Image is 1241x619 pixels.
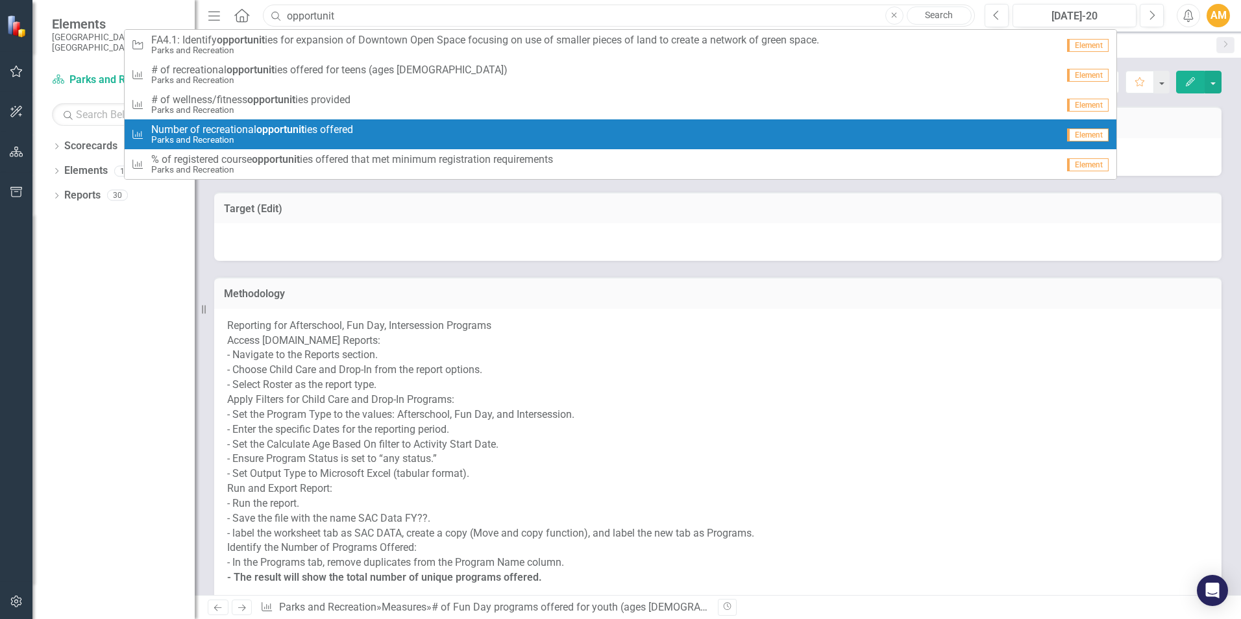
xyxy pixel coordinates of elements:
[252,153,300,165] strong: opportunit
[52,32,182,53] small: [GEOGRAPHIC_DATA], [GEOGRAPHIC_DATA]
[1067,99,1109,112] span: Element
[224,203,1212,215] h3: Target (Edit)
[1017,8,1132,24] div: [DATE]-20
[151,154,553,165] span: % of registered course ies offered that met minimum registration requirements
[64,164,108,178] a: Elements
[263,5,975,27] input: Search ClearPoint...
[907,6,972,25] a: Search
[151,135,353,145] small: Parks and Recreation
[432,601,759,613] div: # of Fun Day programs offered for youth (ages [DEMOGRAPHIC_DATA])
[1197,575,1228,606] div: Open Intercom Messenger
[64,188,101,203] a: Reports
[227,64,275,76] strong: opportunit
[107,190,128,201] div: 30
[1067,39,1109,52] span: Element
[151,105,350,115] small: Parks and Recreation
[260,600,708,615] div: » »
[151,94,350,106] span: # of wellness/fitness ies provided
[125,119,1116,149] a: Number of recreationalopportunities offeredParks and RecreationElement
[6,14,30,38] img: ClearPoint Strategy
[125,30,1116,60] a: FA4.1: Identifyopportunities for expansion of Downtown Open Space focusing on use of smaller piec...
[114,165,140,176] div: 106
[52,16,182,32] span: Elements
[279,601,376,613] a: Parks and Recreation
[1067,128,1109,141] span: Element
[227,571,542,583] strong: - The result will show the total number of unique programs offered.
[151,165,553,175] small: Parks and Recreation
[125,149,1116,179] a: % of registered courseopportunities offered that met minimum registration requirementsParks and R...
[1013,4,1137,27] button: [DATE]-20
[52,73,182,88] a: Parks and Recreation
[256,123,304,136] strong: opportunit
[224,288,1212,300] h3: Methodology
[64,139,117,154] a: Scorecards
[151,64,508,76] span: # of recreational ies offered for teens (ages [DEMOGRAPHIC_DATA])
[125,60,1116,90] a: # of recreationalopportunities offered for teens (ages [DEMOGRAPHIC_DATA])Parks and RecreationEle...
[151,45,819,55] small: Parks and Recreation
[151,75,508,85] small: Parks and Recreation
[227,319,1209,588] p: Reporting for Afterschool, Fun Day, Intersession Programs Access [DOMAIN_NAME] Reports: - Navigat...
[151,124,353,136] span: Number of recreational ies offered
[151,34,819,46] span: FA4.1: Identify ies for expansion of Downtown Open Space focusing on use of smaller pieces of lan...
[1067,69,1109,82] span: Element
[125,90,1116,119] a: # of wellness/fitnessopportunities providedParks and RecreationElement
[217,34,265,46] strong: opportunit
[1067,158,1109,171] span: Element
[52,103,182,126] input: Search Below...
[247,93,295,106] strong: opportunit
[382,601,426,613] a: Measures
[1207,4,1230,27] button: AM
